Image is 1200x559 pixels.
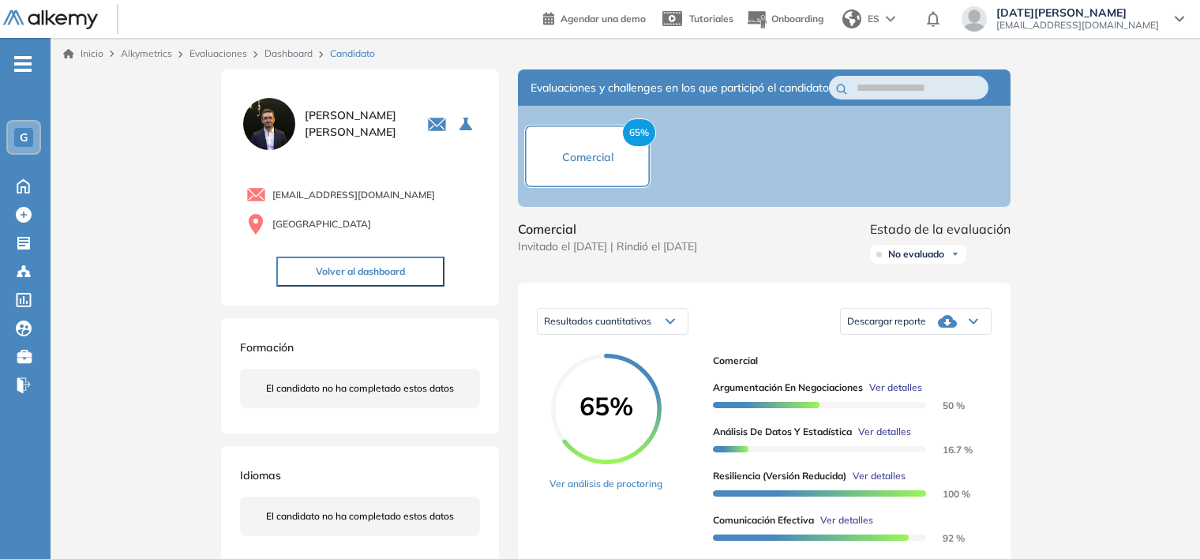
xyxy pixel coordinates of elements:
[863,381,922,395] button: Ver detalles
[689,13,733,24] span: Tutoriales
[3,10,98,30] img: Logo
[561,13,646,24] span: Agendar una demo
[713,513,814,527] span: Comunicación Efectiva
[121,47,172,59] span: Alkymetrics
[240,468,281,482] span: Idiomas
[924,400,965,411] span: 50 %
[870,219,1011,238] span: Estado de la evaluación
[713,354,979,368] span: Comercial
[771,13,823,24] span: Onboarding
[847,315,926,328] span: Descargar reporte
[924,488,970,500] span: 100 %
[14,62,32,66] i: -
[20,131,28,144] span: G
[518,219,697,238] span: Comercial
[746,2,823,36] button: Onboarding
[713,381,863,395] span: Argumentación en negociaciones
[888,248,944,261] span: No evaluado
[272,217,371,231] span: [GEOGRAPHIC_DATA]
[713,425,852,439] span: Análisis de Datos y Estadística
[543,8,646,27] a: Agendar una demo
[189,47,247,59] a: Evaluaciones
[266,381,454,396] span: El candidato no ha completado estos datos
[518,238,697,255] span: Invitado el [DATE] | Rindió el [DATE]
[951,249,960,259] img: Ícono de flecha
[820,513,873,527] span: Ver detalles
[240,340,294,355] span: Formación
[551,393,662,418] span: 65%
[924,444,973,456] span: 16.7 %
[868,12,879,26] span: ES
[266,509,454,523] span: El candidato no ha completado estos datos
[886,16,895,22] img: arrow
[842,9,861,28] img: world
[852,425,911,439] button: Ver detalles
[544,315,651,327] span: Resultados cuantitativos
[531,80,829,96] span: Evaluaciones y challenges en los que participó el candidato
[276,257,444,287] button: Volver al dashboard
[996,19,1159,32] span: [EMAIL_ADDRESS][DOMAIN_NAME]
[63,47,103,61] a: Inicio
[996,6,1159,19] span: [DATE][PERSON_NAME]
[330,47,375,61] span: Candidato
[562,150,613,164] span: Comercial
[264,47,313,59] a: Dashboard
[924,532,965,544] span: 92 %
[853,469,906,483] span: Ver detalles
[869,381,922,395] span: Ver detalles
[814,513,873,527] button: Ver detalles
[549,477,662,491] a: Ver análisis de proctoring
[622,118,656,147] span: 65%
[240,95,298,153] img: PROFILE_MENU_LOGO_USER
[305,107,408,141] span: [PERSON_NAME] [PERSON_NAME]
[713,469,846,483] span: Resiliencia (versión reducida)
[272,188,435,202] span: [EMAIL_ADDRESS][DOMAIN_NAME]
[858,425,911,439] span: Ver detalles
[846,469,906,483] button: Ver detalles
